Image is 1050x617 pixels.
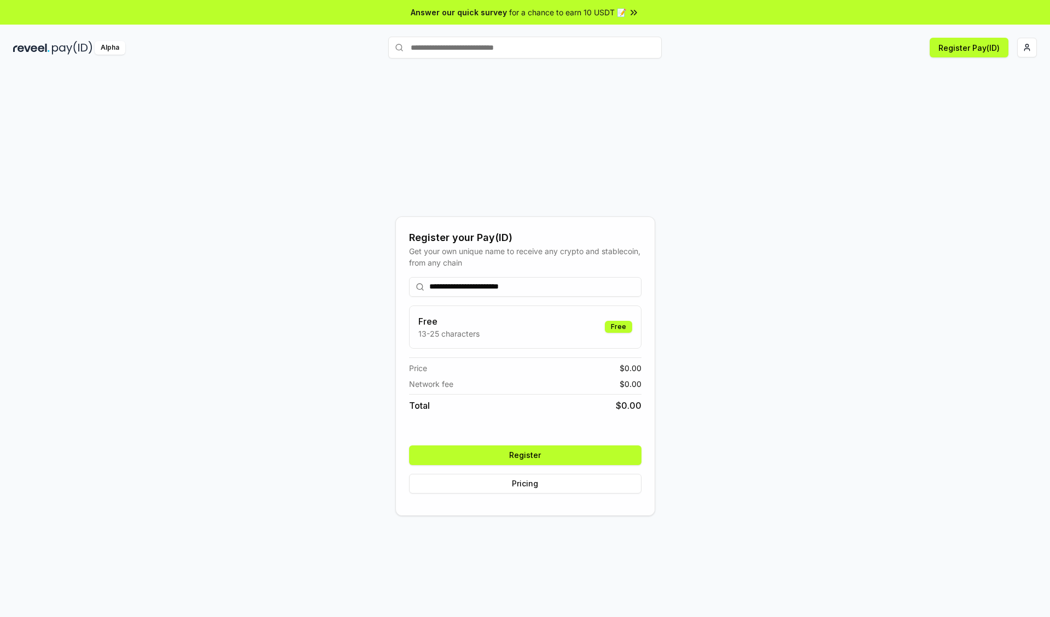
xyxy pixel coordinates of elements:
[409,245,641,268] div: Get your own unique name to receive any crypto and stablecoin, from any chain
[13,41,50,55] img: reveel_dark
[605,321,632,333] div: Free
[409,378,453,390] span: Network fee
[409,399,430,412] span: Total
[95,41,125,55] div: Alpha
[409,445,641,465] button: Register
[930,38,1008,57] button: Register Pay(ID)
[509,7,626,18] span: for a chance to earn 10 USDT 📝
[409,474,641,493] button: Pricing
[620,378,641,390] span: $ 0.00
[52,41,92,55] img: pay_id
[620,362,641,374] span: $ 0.00
[616,399,641,412] span: $ 0.00
[411,7,507,18] span: Answer our quick survey
[409,362,427,374] span: Price
[409,230,641,245] div: Register your Pay(ID)
[418,315,480,328] h3: Free
[418,328,480,339] p: 13-25 characters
